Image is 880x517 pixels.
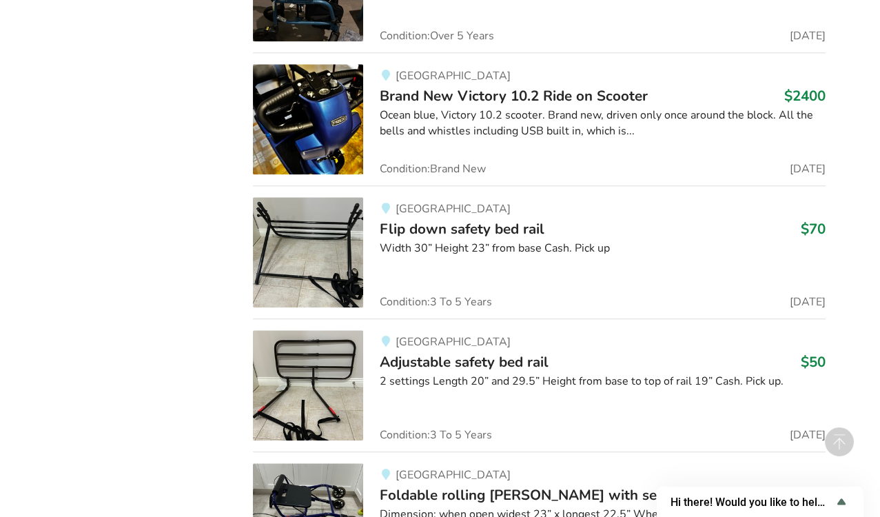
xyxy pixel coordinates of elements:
h3: $70 [801,486,826,504]
div: Width 30” Height 23” from base Cash. Pick up [380,241,826,256]
img: bedroom equipment-flip down safety bed rail [253,197,363,307]
div: 2 settings Length 20” and 29.5” Height from base to top of rail 19” Cash. Pick up. [380,374,826,389]
span: [DATE] [790,30,826,41]
span: [GEOGRAPHIC_DATA] [396,201,511,216]
button: Show survey - Hi there! Would you like to help us improve AssistList? [671,494,850,510]
div: Ocean blue, Victory 10.2 scooter. Brand new, driven only once around the block. All the bells and... [380,108,826,139]
h3: $50 [801,353,826,371]
h3: $2400 [784,87,826,105]
span: Brand New Victory 10.2 Ride on Scooter [380,86,648,105]
span: Foldable rolling [PERSON_NAME] with seat and basket [380,485,746,505]
span: [DATE] [790,163,826,174]
a: bedroom equipment-adjustable safety bed rail [GEOGRAPHIC_DATA]Adjustable safety bed rail$502 sett... [253,318,826,452]
span: [GEOGRAPHIC_DATA] [396,334,511,349]
img: bedroom equipment-adjustable safety bed rail [253,330,363,440]
a: mobility-brand new victory 10.2 ride on scooter[GEOGRAPHIC_DATA]Brand New Victory 10.2 Ride on Sc... [253,52,826,185]
img: mobility-brand new victory 10.2 ride on scooter [253,64,363,174]
span: Condition: 3 To 5 Years [380,296,492,307]
span: Condition: 3 To 5 Years [380,429,492,440]
span: [DATE] [790,429,826,440]
span: Adjustable safety bed rail [380,352,549,372]
h3: $70 [801,220,826,238]
span: Flip down safety bed rail [380,219,544,239]
a: bedroom equipment-flip down safety bed rail[GEOGRAPHIC_DATA]Flip down safety bed rail$70Width 30”... [253,185,826,318]
span: Condition: Over 5 Years [380,30,494,41]
span: [GEOGRAPHIC_DATA] [396,68,511,83]
span: Condition: Brand New [380,163,486,174]
span: [GEOGRAPHIC_DATA] [396,467,511,483]
span: Hi there! Would you like to help us improve AssistList? [671,496,833,509]
span: [DATE] [790,296,826,307]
